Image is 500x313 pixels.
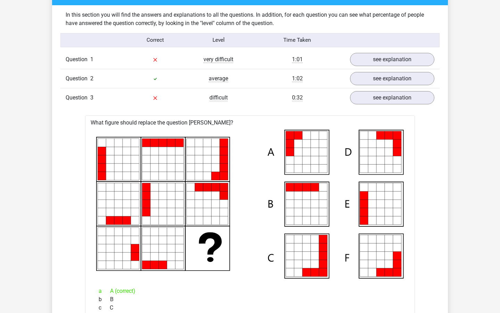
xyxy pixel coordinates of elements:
span: difficult [209,94,228,101]
span: 2 [90,75,93,82]
a: see explanation [350,91,434,104]
span: 1:01 [292,56,303,63]
span: very difficult [203,56,233,63]
span: a [99,287,110,295]
div: In this section you will find the answers and explanations to all the questions. In addition, for... [60,11,440,27]
span: Question [66,74,90,83]
span: 1 [90,56,93,63]
span: average [209,75,228,82]
a: see explanation [350,53,434,66]
span: 1:02 [292,75,303,82]
div: A (correct) [93,287,407,295]
a: see explanation [350,72,434,85]
span: c [99,304,110,312]
div: B [93,295,407,304]
span: Question [66,94,90,102]
span: 3 [90,94,93,101]
div: Correct [124,36,187,44]
span: 0:32 [292,94,303,101]
div: Time Taken [250,36,345,44]
div: C [93,304,407,312]
span: Question [66,55,90,64]
span: b [99,295,110,304]
div: Level [187,36,250,44]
